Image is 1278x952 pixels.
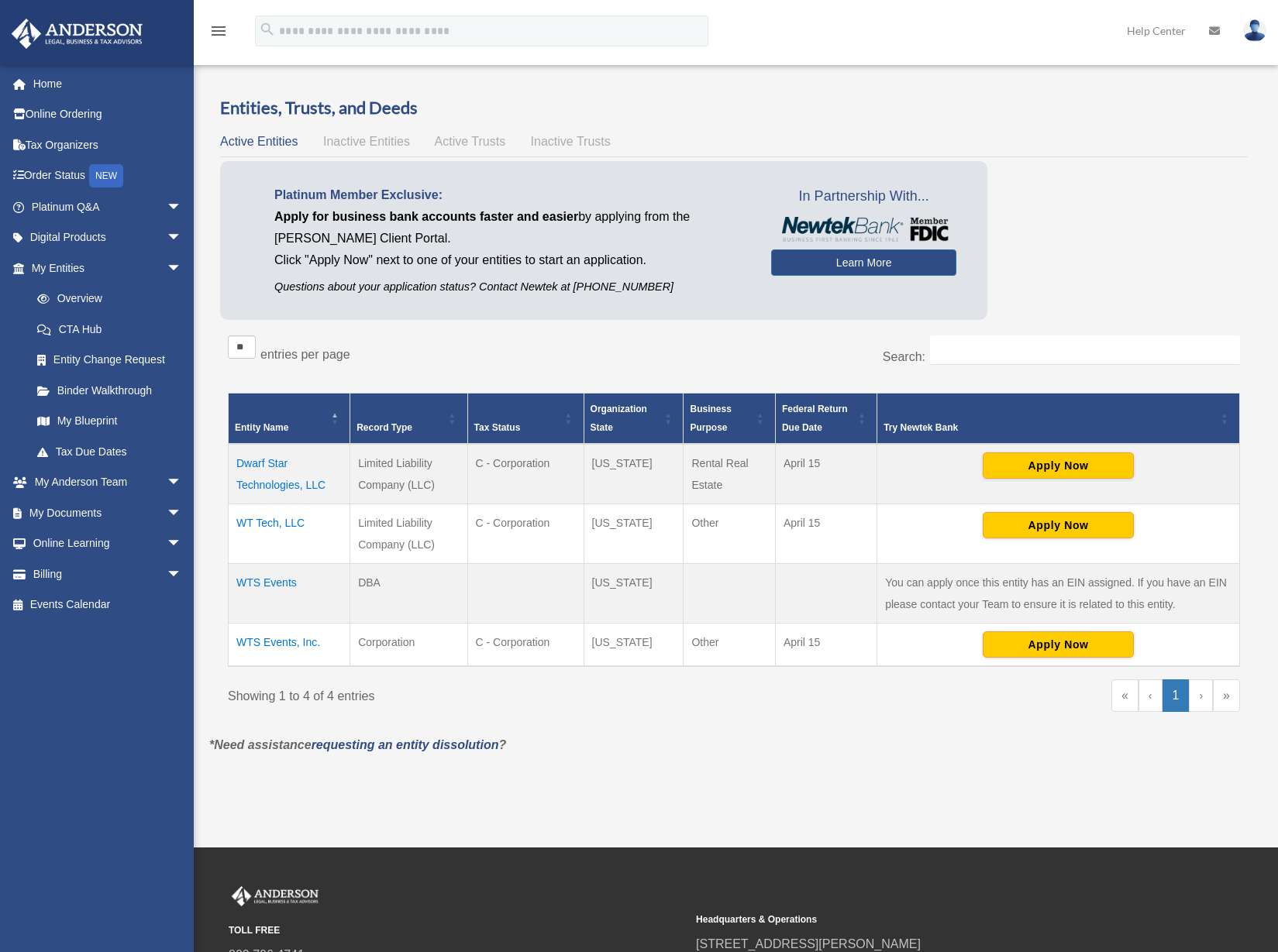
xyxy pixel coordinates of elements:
td: WTS Events, Inc. [229,623,350,666]
a: menu [209,27,228,40]
th: Organization State: Activate to sort [584,393,684,444]
span: Inactive Trusts [531,135,611,148]
span: Federal Return Due Date [782,404,848,433]
img: Anderson Advisors Platinum Portal [7,19,147,49]
span: Record Type [357,422,412,433]
th: Business Purpose: Activate to sort [684,393,775,444]
th: Entity Name: Activate to invert sorting [229,393,350,444]
a: Tax Due Dates [22,436,198,467]
td: Corporation [350,623,467,666]
span: Business Purpose [690,404,731,433]
a: Home [11,68,205,99]
a: Billingarrow_drop_down [11,558,205,589]
a: Last [1213,679,1240,712]
a: 1 [1163,679,1190,712]
i: menu [209,22,228,40]
span: Apply for business bank accounts faster and easier [274,210,578,223]
p: Click "Apply Now" next to one of your entities to start an application. [274,249,748,271]
a: My Documentsarrow_drop_down [11,497,205,528]
span: Inactive Entities [323,135,410,148]
td: Other [684,503,775,563]
span: arrow_drop_down [167,253,198,284]
td: DBA [350,563,467,623]
p: by applying from the [PERSON_NAME] Client Portal. [274,206,748,249]
a: Online Ordering [11,99,205,130]
td: Limited Liability Company (LLC) [350,444,467,504]
a: CTA Hub [22,314,198,345]
img: Anderson Advisors Platinum Portal [229,886,322,906]
span: arrow_drop_down [167,497,198,529]
span: arrow_drop_down [167,528,198,560]
span: arrow_drop_down [167,558,198,590]
span: arrow_drop_down [167,191,198,223]
p: Questions about your application status? Contact Newtek at [PHONE_NUMBER] [274,277,748,297]
td: April 15 [775,503,877,563]
span: arrow_drop_down [167,467,198,499]
td: C - Corporation [467,444,584,504]
a: Order StatusNEW [11,160,205,192]
td: C - Corporation [467,623,584,666]
a: Platinum Q&Aarrow_drop_down [11,191,205,222]
a: Events Calendar [11,589,205,620]
a: Entity Change Request [22,345,198,376]
div: NEW [89,164,123,187]
a: Binder Walkthrough [22,375,198,406]
a: Online Learningarrow_drop_down [11,528,205,559]
button: Apply Now [983,452,1134,479]
i: search [259,21,276,38]
button: Apply Now [983,512,1134,538]
td: [US_STATE] [584,503,684,563]
th: Tax Status: Activate to sort [467,393,584,444]
small: TOLL FREE [229,923,685,939]
a: My Blueprint [22,406,198,437]
td: WT Tech, LLC [229,503,350,563]
td: [US_STATE] [584,563,684,623]
a: Digital Productsarrow_drop_down [11,222,205,253]
label: entries per page [260,348,350,361]
span: Tax Status [474,422,521,433]
span: Active Trusts [435,135,506,148]
td: [US_STATE] [584,623,684,666]
img: NewtekBankLogoSM.png [779,217,949,242]
a: Next [1189,679,1213,712]
img: User Pic [1243,19,1266,42]
td: Rental Real Estate [684,444,775,504]
td: WTS Events [229,563,350,623]
a: Previous [1138,679,1163,712]
span: In Partnership With... [771,184,956,209]
a: [STREET_ADDRESS][PERSON_NAME] [696,937,921,950]
button: Apply Now [983,631,1134,658]
a: My Entitiesarrow_drop_down [11,253,198,284]
a: Overview [22,284,190,314]
div: Showing 1 to 4 of 4 entries [228,679,722,707]
a: My Anderson Teamarrow_drop_down [11,467,205,498]
a: First [1111,679,1138,712]
td: Limited Liability Company (LLC) [350,503,467,563]
a: Learn More [771,249,956,276]
span: Entity Name [235,422,288,433]
td: [US_STATE] [584,444,684,504]
span: Active Entities [220,135,298,148]
div: Try Newtek Bank [884,418,1216,437]
td: April 15 [775,623,877,666]
td: C - Corporation [467,503,584,563]
td: Dwarf Star Technologies, LLC [229,444,350,504]
a: requesting an entity dissolution [312,738,499,751]
label: Search: [883,350,925,363]
td: Other [684,623,775,666]
span: Organization State [591,404,647,433]
span: arrow_drop_down [167,222,198,254]
p: Platinum Member Exclusive: [274,184,748,206]
td: You can apply once this entity has an EIN assigned. If you have an EIN please contact your Team t... [877,563,1240,623]
small: Headquarters & Operations [696,912,1152,928]
td: April 15 [775,444,877,504]
th: Record Type: Activate to sort [350,393,467,444]
th: Federal Return Due Date: Activate to sort [775,393,877,444]
h3: Entities, Trusts, and Deeds [220,96,1248,120]
em: *Need assistance ? [209,738,506,751]
a: Tax Organizers [11,129,205,160]
th: Try Newtek Bank : Activate to sort [877,393,1240,444]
